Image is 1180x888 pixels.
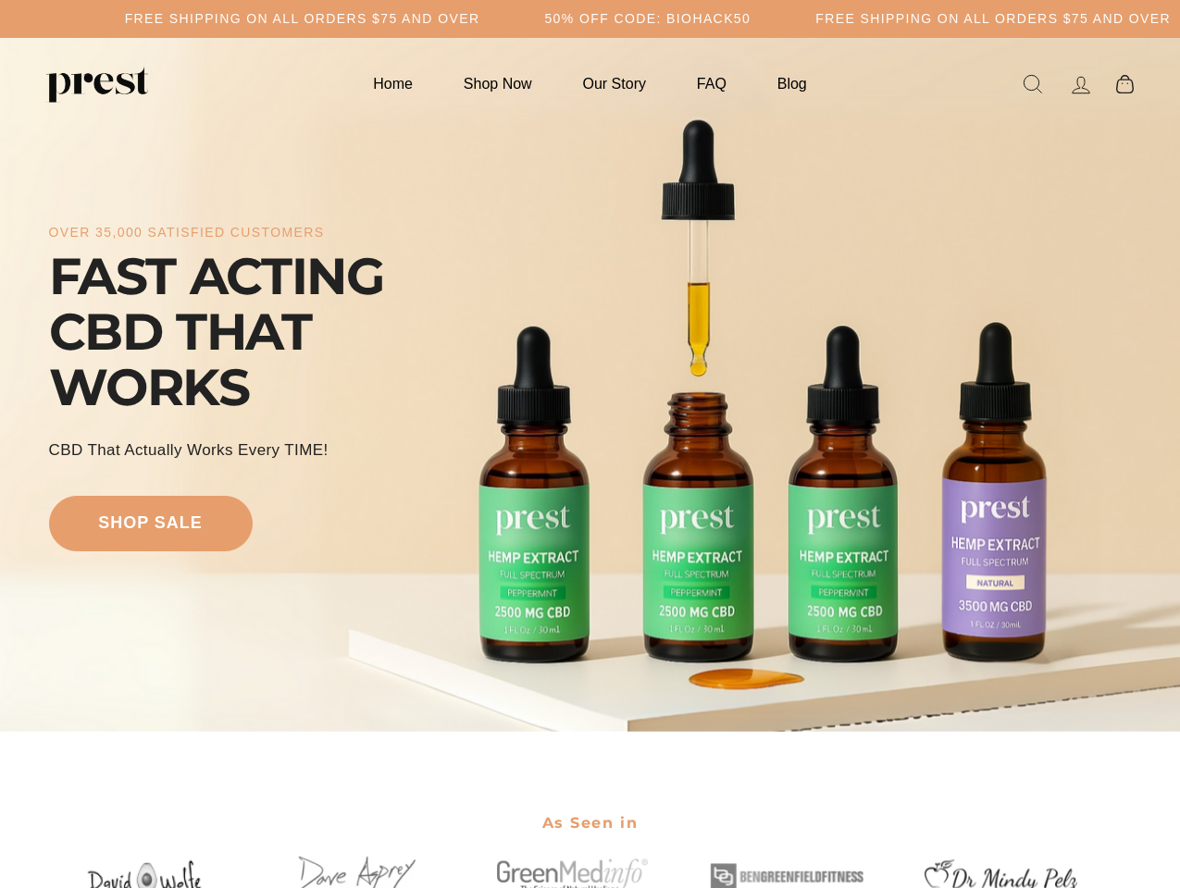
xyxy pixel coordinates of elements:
[560,66,669,102] a: Our Story
[754,66,830,102] a: Blog
[544,11,751,27] h5: 50% OFF CODE: BIOHACK50
[49,438,329,462] div: CBD That Actually Works every TIME!
[49,225,325,240] div: over 35,000 satisfied customers
[49,249,466,415] div: FAST ACTING CBD THAT WORKS
[674,66,750,102] a: FAQ
[350,66,436,102] a: Home
[350,66,829,102] ul: Primary
[46,66,148,103] img: PREST ORGANICS
[815,11,1171,27] h5: Free Shipping on all orders $75 and over
[49,802,1132,844] h2: As Seen in
[441,66,555,102] a: Shop Now
[125,11,480,27] h5: Free Shipping on all orders $75 and over
[49,496,253,551] a: shop sale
